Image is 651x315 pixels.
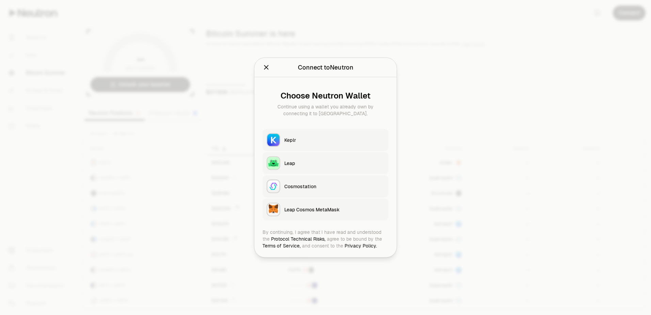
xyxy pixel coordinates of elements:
[267,204,280,216] img: Leap Cosmos MetaMask
[263,129,388,151] button: KeplrKeplr
[298,63,353,72] div: Connect to Neutron
[263,152,388,174] button: LeapLeap
[267,134,280,146] img: Keplr
[263,176,388,197] button: CosmostationCosmostation
[263,199,388,221] button: Leap Cosmos MetaMaskLeap Cosmos MetaMask
[284,183,384,190] div: Cosmostation
[284,206,384,213] div: Leap Cosmos MetaMask
[284,160,384,167] div: Leap
[267,157,280,169] img: Leap
[263,63,270,72] button: Close
[271,236,325,242] a: Protocol Technical Risks,
[263,243,301,249] a: Terms of Service,
[345,243,377,249] a: Privacy Policy.
[267,180,280,193] img: Cosmostation
[263,229,388,249] div: By continuing, I agree that I have read and understood the agree to be bound by the and consent t...
[268,103,383,117] div: Continue using a wallet you already own by connecting it to [GEOGRAPHIC_DATA].
[284,137,384,144] div: Keplr
[268,91,383,101] div: Choose Neutron Wallet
